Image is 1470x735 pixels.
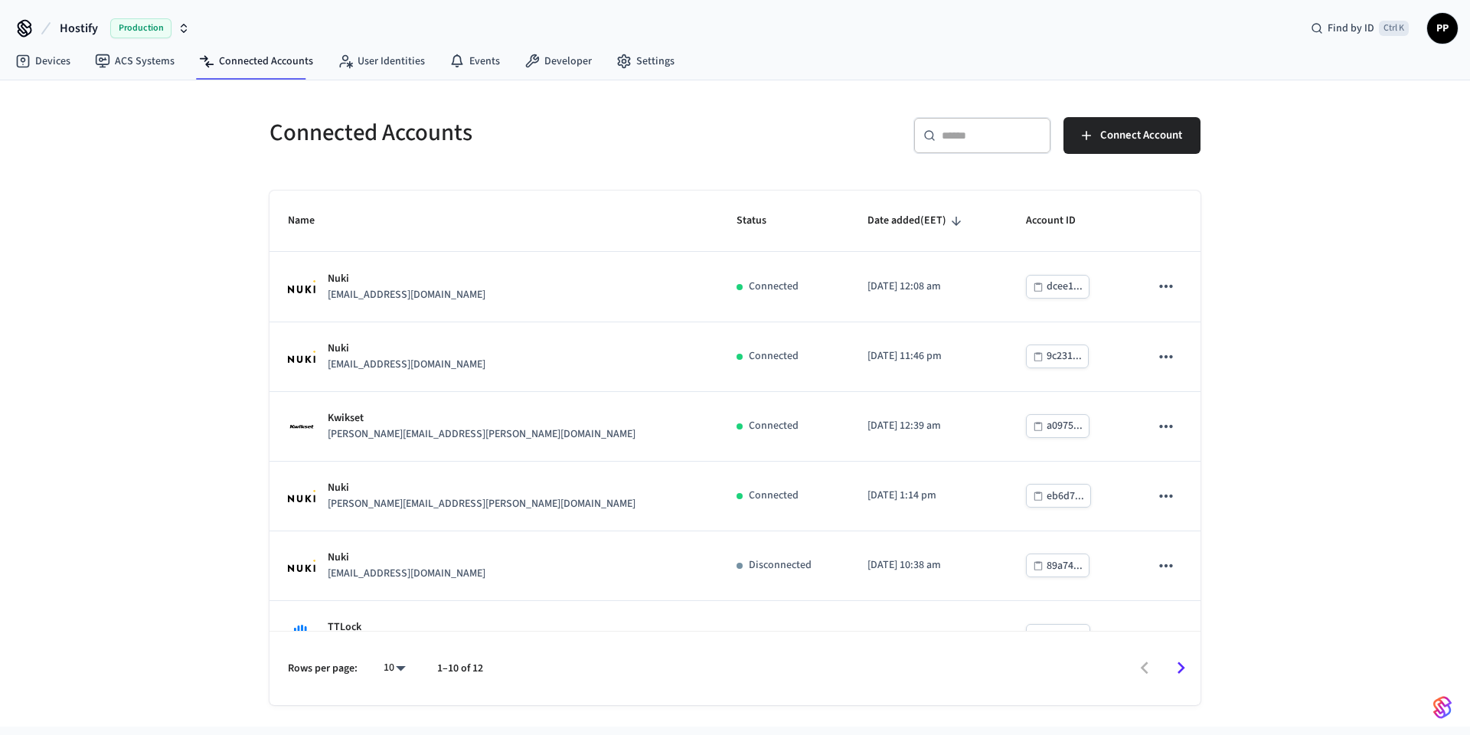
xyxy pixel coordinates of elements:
[1328,21,1374,36] span: Find by ID
[110,18,171,38] span: Production
[1298,15,1421,42] div: Find by IDCtrl K
[328,550,485,566] p: Nuki
[437,47,512,75] a: Events
[867,209,966,233] span: Date added(EET)
[749,488,799,504] p: Connected
[328,426,635,443] p: [PERSON_NAME][EMAIL_ADDRESS][PERSON_NAME][DOMAIN_NAME]
[288,209,335,233] span: Name
[1026,275,1089,299] button: dcee1...
[288,622,315,649] img: TTLock Logo, Square
[328,341,485,357] p: Nuki
[328,410,635,426] p: Kwikset
[1047,347,1082,366] div: 9c231...
[1026,414,1089,438] button: a0975...
[1026,484,1091,508] button: eb6d7...
[1163,650,1199,686] button: Go to next page
[1427,13,1458,44] button: PP
[1379,21,1409,36] span: Ctrl K
[325,47,437,75] a: User Identities
[288,661,358,677] p: Rows per page:
[1433,695,1452,720] img: SeamLogoGradient.69752ec5.svg
[1047,487,1084,506] div: eb6d7...
[512,47,604,75] a: Developer
[737,209,786,233] span: Status
[867,628,989,644] p: [DATE] 10:53 am
[1429,15,1456,42] span: PP
[328,287,485,303] p: [EMAIL_ADDRESS][DOMAIN_NAME]
[749,279,799,295] p: Connected
[328,480,635,496] p: Nuki
[867,557,989,573] p: [DATE] 10:38 am
[288,490,315,502] img: Nuki Logo, Square
[376,657,413,679] div: 10
[1026,345,1089,368] button: 9c231...
[269,117,726,149] h5: Connected Accounts
[328,496,635,512] p: [PERSON_NAME][EMAIL_ADDRESS][PERSON_NAME][DOMAIN_NAME]
[1026,554,1089,577] button: 89a74...
[867,418,989,434] p: [DATE] 12:39 am
[3,47,83,75] a: Devices
[749,418,799,434] p: Connected
[749,557,812,573] p: Disconnected
[437,661,483,677] p: 1–10 of 12
[749,628,799,644] p: Connected
[328,357,485,373] p: [EMAIL_ADDRESS][DOMAIN_NAME]
[749,348,799,364] p: Connected
[288,351,315,363] img: Nuki Logo, Square
[1047,557,1083,576] div: 89a74...
[60,19,98,38] span: Hostify
[328,566,485,582] p: [EMAIL_ADDRESS][DOMAIN_NAME]
[83,47,187,75] a: ACS Systems
[1026,624,1090,648] button: 383d1...
[867,488,989,504] p: [DATE] 1:14 pm
[288,280,315,292] img: Nuki Logo, Square
[1063,117,1200,154] button: Connect Account
[288,413,315,440] img: Kwikset Logo, Square
[604,47,687,75] a: Settings
[1047,277,1083,296] div: dcee1...
[328,619,410,635] p: TTLock
[1047,626,1083,645] div: 383d1...
[1047,416,1083,436] div: a0975...
[1026,209,1096,233] span: Account ID
[187,47,325,75] a: Connected Accounts
[288,560,315,572] img: Nuki Logo, Square
[867,279,989,295] p: [DATE] 12:08 am
[1100,126,1182,145] span: Connect Account
[328,271,485,287] p: Nuki
[867,348,989,364] p: [DATE] 11:46 pm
